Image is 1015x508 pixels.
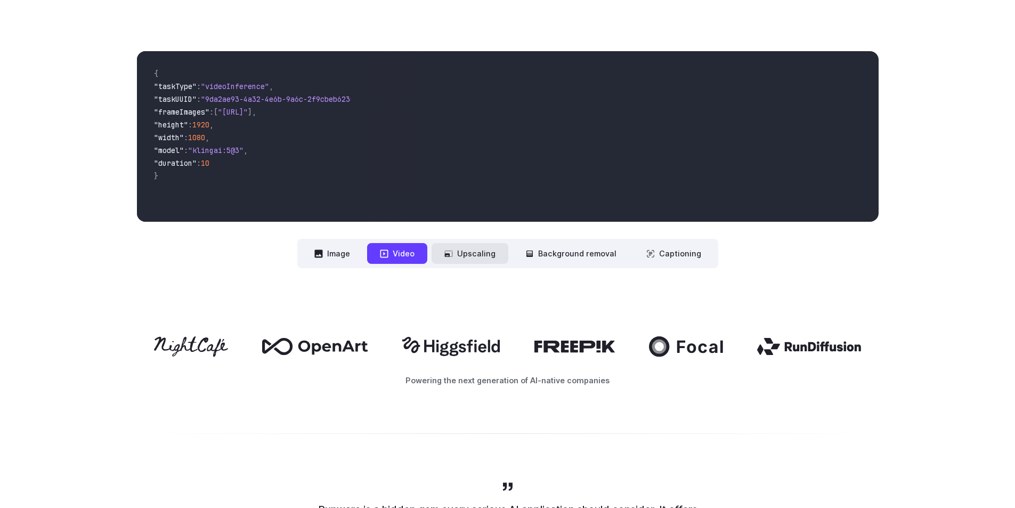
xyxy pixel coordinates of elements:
span: 10 [201,158,209,168]
span: , [269,82,273,91]
span: "frameImages" [154,107,209,117]
button: Image [302,243,363,264]
button: Background removal [513,243,629,264]
span: : [197,82,201,91]
span: "taskUUID" [154,94,197,104]
span: "9da2ae93-4a32-4e6b-9a6c-2f9cbeb62301" [201,94,363,104]
span: : [197,94,201,104]
span: 1080 [188,133,205,142]
span: , [252,107,256,117]
button: Captioning [634,243,714,264]
button: Video [367,243,427,264]
span: ] [248,107,252,117]
span: } [154,171,158,181]
span: : [209,107,214,117]
span: "klingai:5@3" [188,146,243,155]
span: "duration" [154,158,197,168]
span: : [184,133,188,142]
span: : [188,120,192,130]
span: , [243,146,248,155]
span: { [154,69,158,78]
span: : [184,146,188,155]
span: , [209,120,214,130]
button: Upscaling [432,243,508,264]
span: "width" [154,133,184,142]
span: : [197,158,201,168]
span: "[URL]" [218,107,248,117]
span: "model" [154,146,184,155]
span: "videoInference" [201,82,269,91]
span: "height" [154,120,188,130]
span: 1920 [192,120,209,130]
span: [ [214,107,218,117]
span: , [205,133,209,142]
span: "taskType" [154,82,197,91]
p: Powering the next generation of AI-native companies [137,374,879,386]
